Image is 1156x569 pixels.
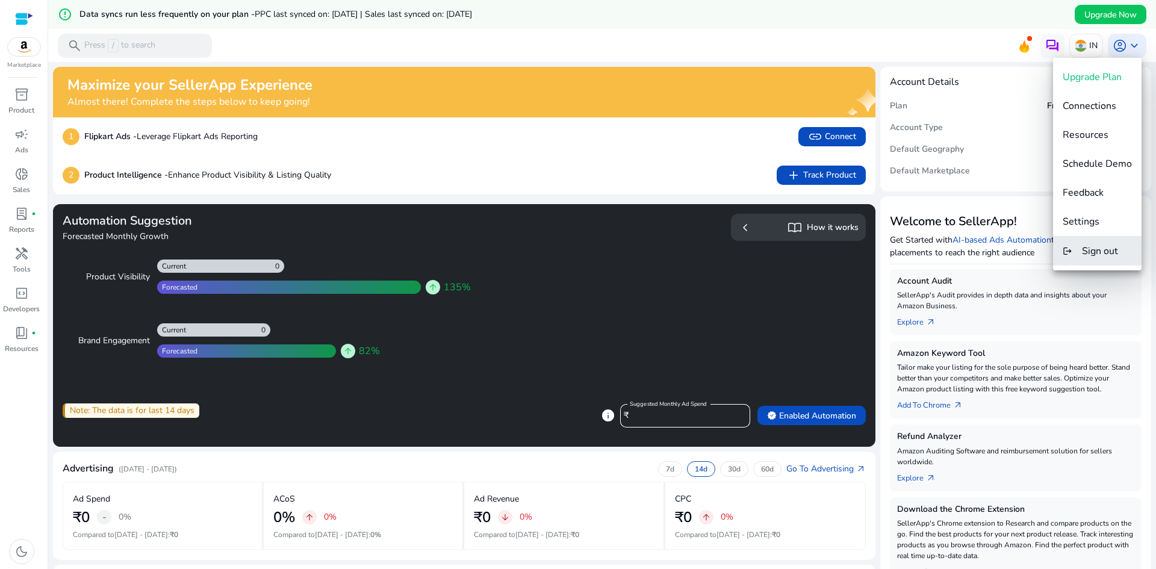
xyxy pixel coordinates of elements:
[1063,99,1116,113] span: Connections
[1063,70,1122,84] span: Upgrade Plan
[1082,244,1118,258] span: Sign out
[1063,157,1132,170] span: Schedule Demo
[1063,215,1099,228] span: Settings
[1063,186,1104,199] span: Feedback
[1063,128,1108,141] span: Resources
[1063,244,1072,258] mat-icon: logout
